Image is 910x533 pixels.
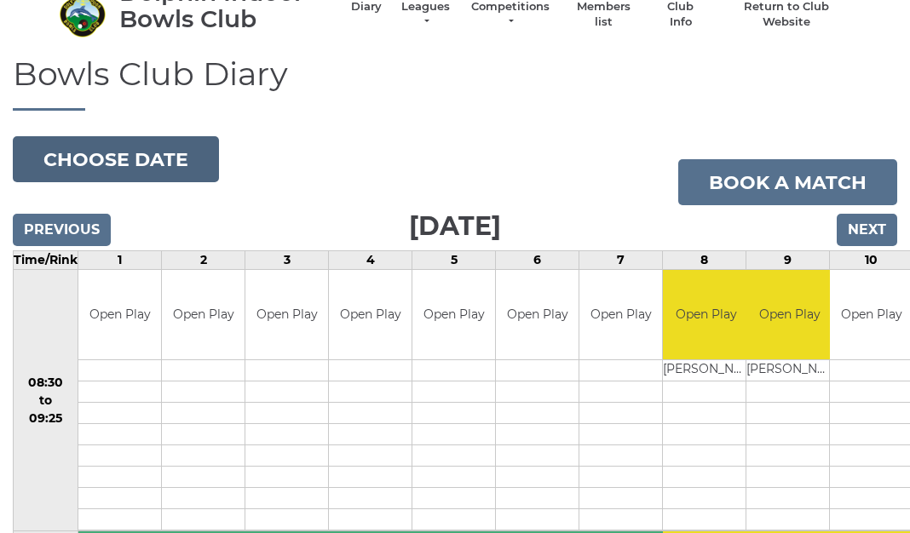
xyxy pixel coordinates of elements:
td: [PERSON_NAME] [663,359,749,381]
td: Open Play [78,270,161,359]
td: 7 [579,251,663,270]
td: Open Play [329,270,412,359]
td: 4 [329,251,412,270]
input: Previous [13,214,111,246]
td: 1 [78,251,162,270]
td: Open Play [579,270,662,359]
td: [PERSON_NAME] [746,359,832,381]
td: 8 [663,251,746,270]
td: Open Play [412,270,495,359]
td: 2 [162,251,245,270]
td: Open Play [746,270,832,359]
td: 9 [746,251,830,270]
td: Open Play [162,270,245,359]
a: Book a match [678,159,897,205]
td: 3 [245,251,329,270]
td: 6 [496,251,579,270]
td: 08:30 to 09:25 [14,270,78,531]
td: 5 [412,251,496,270]
td: Time/Rink [14,251,78,270]
button: Choose date [13,136,219,182]
h1: Bowls Club Diary [13,56,897,112]
td: Open Play [663,270,749,359]
td: Open Play [496,270,579,359]
input: Next [837,214,897,246]
td: Open Play [245,270,328,359]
